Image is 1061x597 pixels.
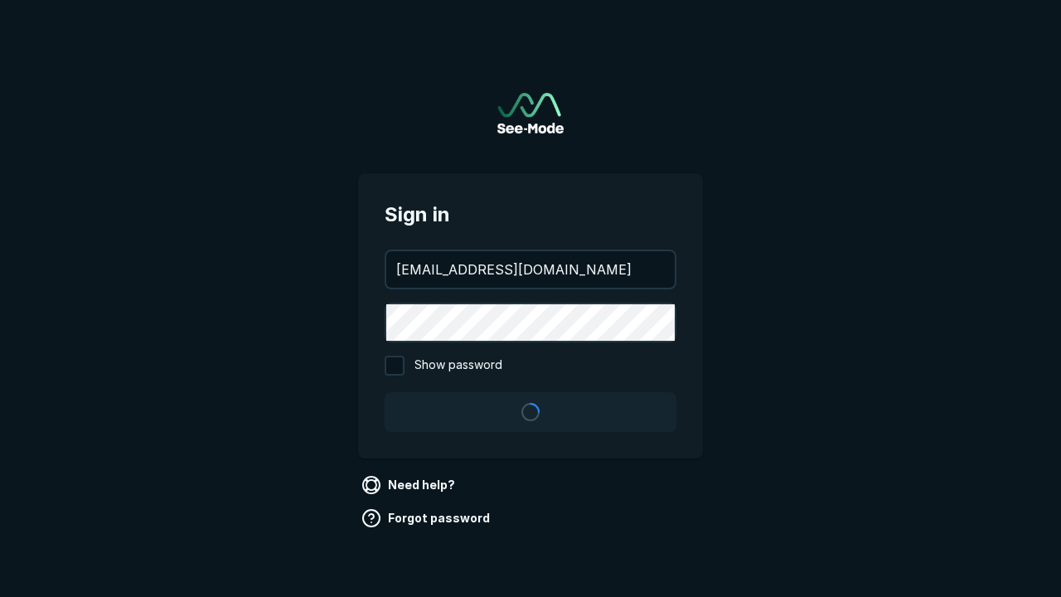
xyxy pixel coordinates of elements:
span: Show password [414,356,502,376]
a: Forgot password [358,505,497,531]
input: your@email.com [386,251,675,288]
a: Need help? [358,472,462,498]
img: See-Mode Logo [497,93,564,133]
span: Sign in [385,200,676,230]
a: Go to sign in [497,93,564,133]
